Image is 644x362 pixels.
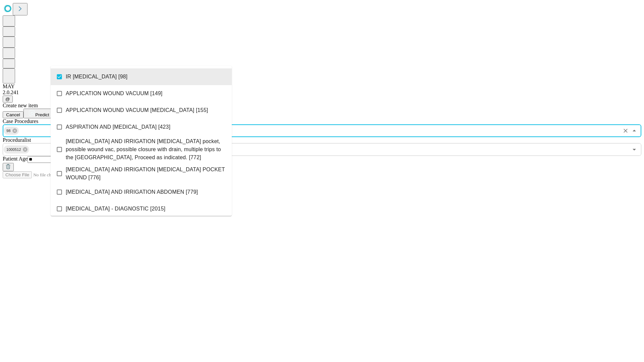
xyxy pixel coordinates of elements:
[66,137,226,162] span: [MEDICAL_DATA] AND IRRIGATION [MEDICAL_DATA] pocket, possible wound vac, possible closure with dr...
[66,123,170,131] span: ASPIRATION AND [MEDICAL_DATA] [423]
[66,188,198,196] span: [MEDICAL_DATA] AND IRRIGATION ABDOMEN [779]
[630,145,639,154] button: Open
[23,109,54,118] button: Predict
[4,145,29,154] div: 1000512
[3,156,28,162] span: Patient Age
[35,112,49,117] span: Predict
[3,89,641,96] div: 2.0.241
[66,73,127,81] span: IR [MEDICAL_DATA] [98]
[630,126,639,135] button: Close
[3,111,23,118] button: Cancel
[4,146,24,154] span: 1000512
[3,96,13,103] button: @
[3,137,31,143] span: Proceduralist
[66,89,162,98] span: APPLICATION WOUND VACUUM [149]
[6,112,20,117] span: Cancel
[3,83,641,89] div: MAY
[66,166,226,182] span: [MEDICAL_DATA] AND IRRIGATION [MEDICAL_DATA] POCKET WOUND [776]
[4,127,19,135] div: 98
[621,126,630,135] button: Clear
[66,205,165,213] span: [MEDICAL_DATA] - DIAGNOSTIC [2015]
[66,106,208,114] span: APPLICATION WOUND VACUUM [MEDICAL_DATA] [155]
[5,97,10,102] span: @
[3,118,38,124] span: Scheduled Procedure
[3,103,38,108] span: Create new item
[4,127,13,135] span: 98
